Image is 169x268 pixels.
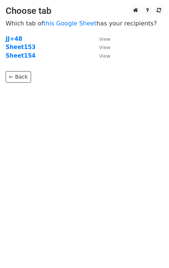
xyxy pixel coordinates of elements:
[6,44,36,51] a: Sheet153
[6,36,22,42] a: JJ+48
[6,71,31,83] a: ← Back
[92,44,110,51] a: View
[92,52,110,59] a: View
[6,6,163,16] h3: Choose tab
[43,20,96,27] a: this Google Sheet
[99,36,110,42] small: View
[92,36,110,42] a: View
[99,53,110,59] small: View
[6,19,163,27] p: Which tab of has your recipients?
[6,52,36,59] a: Sheet154
[99,45,110,50] small: View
